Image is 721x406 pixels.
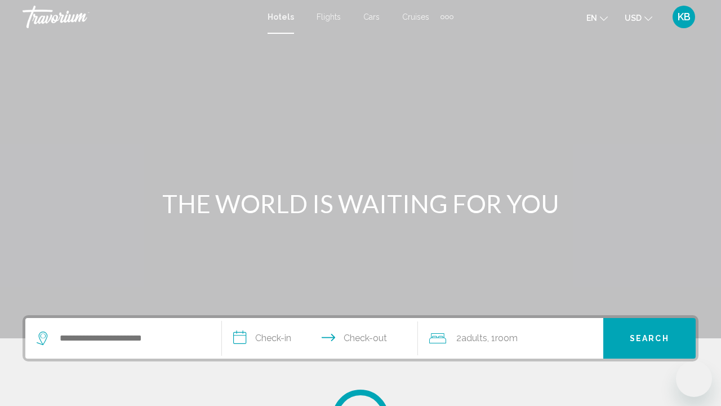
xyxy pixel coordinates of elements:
button: Check in and out dates [222,318,419,359]
span: Room [495,333,518,343]
span: USD [625,14,642,23]
a: Cars [363,12,380,21]
span: Adults [461,333,487,343]
button: Extra navigation items [440,8,453,26]
span: , 1 [487,330,518,346]
button: Change currency [625,10,652,26]
span: KB [678,11,691,23]
span: en [586,14,597,23]
span: 2 [456,330,487,346]
button: User Menu [669,5,698,29]
button: Search [603,318,696,359]
div: Search widget [25,318,696,359]
a: Flights [317,12,341,21]
a: Travorium [23,6,256,28]
h1: THE WORLD IS WAITING FOR YOU [149,189,572,218]
iframe: Button to launch messaging window [676,361,712,397]
a: Cruises [402,12,429,21]
span: Search [630,334,669,343]
a: Hotels [268,12,294,21]
button: Change language [586,10,608,26]
button: Travelers: 2 adults, 0 children [418,318,603,359]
